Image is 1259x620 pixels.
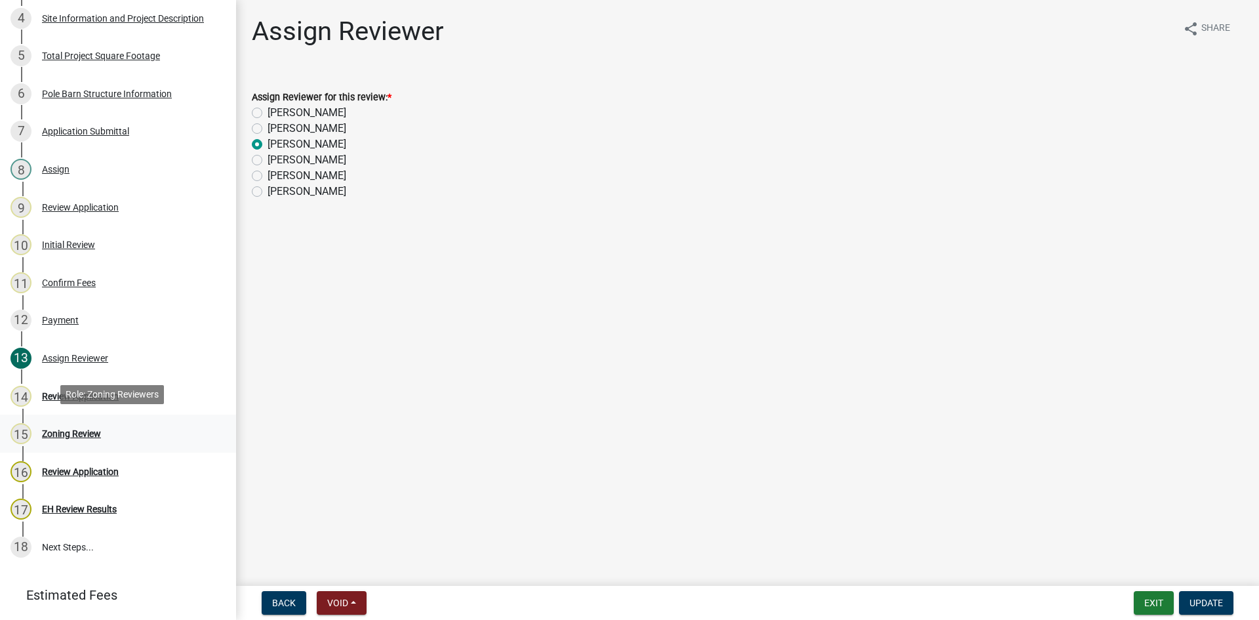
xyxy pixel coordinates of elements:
a: Estimated Fees [10,582,215,608]
i: share [1183,21,1199,37]
div: Review Application [42,467,119,476]
div: 13 [10,348,31,369]
label: [PERSON_NAME] [268,121,346,136]
span: Update [1189,598,1223,608]
div: Total Project Square Footage [42,51,160,60]
button: Void [317,591,367,615]
div: 16 [10,461,31,482]
label: [PERSON_NAME] [268,168,346,184]
div: Assign [42,165,70,174]
button: shareShare [1172,16,1241,41]
div: 8 [10,159,31,180]
div: Zoning Review [42,429,101,438]
div: Pole Barn Structure Information [42,89,172,98]
h1: Assign Reviewer [252,16,444,47]
button: Back [262,591,306,615]
div: 7 [10,121,31,142]
span: Void [327,598,348,608]
label: [PERSON_NAME] [268,152,346,168]
div: Application Submittal [42,127,129,136]
div: EH Review Results [42,505,117,514]
span: Share [1201,21,1230,37]
div: 11 [10,272,31,293]
div: Role: Zoning Reviewers [60,385,164,404]
div: Assign Reviewer [42,354,108,363]
div: Site Information and Project Description [42,14,204,23]
div: Confirm Fees [42,278,96,287]
button: Exit [1134,591,1174,615]
label: Assign Reviewer for this review: [252,93,391,102]
div: 15 [10,423,31,444]
div: Review Application [42,392,119,401]
label: [PERSON_NAME] [268,105,346,121]
div: Payment [42,316,79,325]
div: 18 [10,537,31,558]
div: Initial Review [42,240,95,249]
div: 9 [10,197,31,218]
div: 12 [10,310,31,331]
button: Update [1179,591,1233,615]
div: 6 [10,83,31,104]
div: 14 [10,386,31,407]
div: 17 [10,499,31,520]
div: Review Application [42,203,119,212]
label: [PERSON_NAME] [268,136,346,152]
label: [PERSON_NAME] [268,184,346,199]
span: Back [272,598,296,608]
div: 4 [10,8,31,29]
div: 5 [10,45,31,66]
div: 10 [10,234,31,255]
